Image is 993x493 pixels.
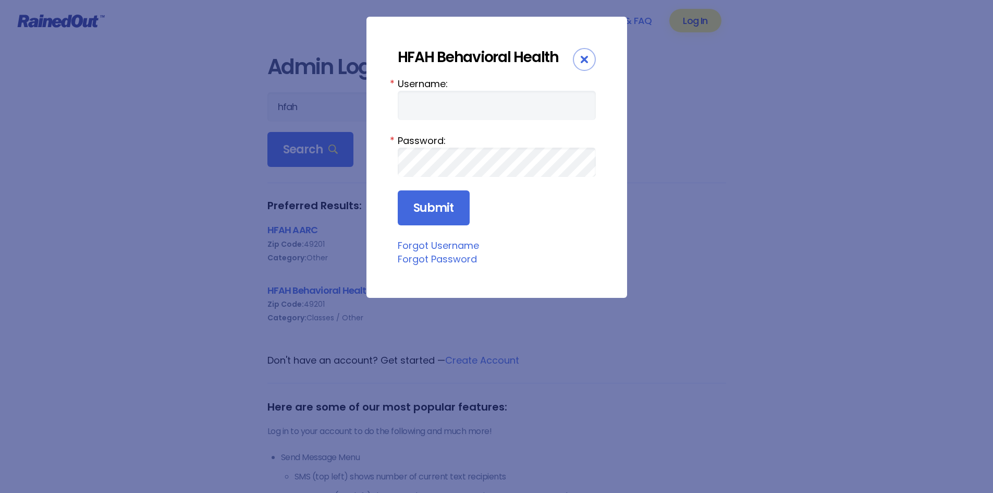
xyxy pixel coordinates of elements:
[398,134,596,148] label: Password:
[398,190,470,226] input: Submit
[398,77,596,91] label: Username:
[398,48,573,66] div: HFAH Behavioral Health
[398,239,479,252] a: Forgot Username
[573,48,596,71] div: Close
[398,252,477,266] a: Forgot Password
